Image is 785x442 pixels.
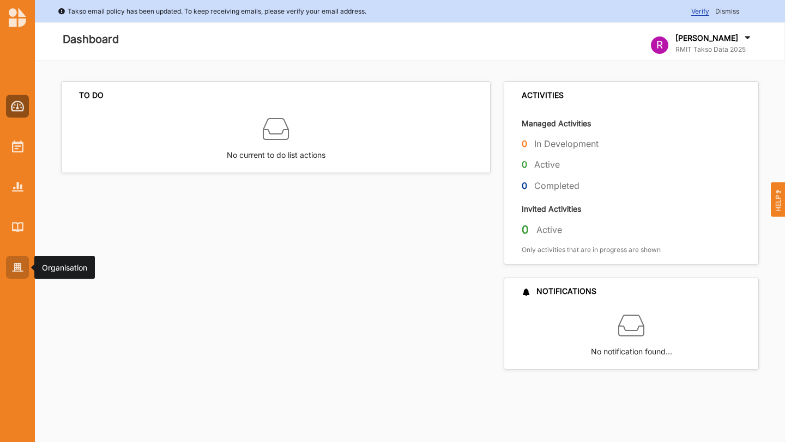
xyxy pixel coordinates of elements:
label: 0 [522,137,527,151]
div: NOTIFICATIONS [522,286,596,296]
label: In Development [534,138,599,150]
img: Organisation [12,263,23,272]
img: box [618,312,644,339]
a: Activities [6,135,29,158]
div: Organisation [42,262,87,273]
label: Only activities that are in progress are shown [522,245,661,254]
span: Dismiss [715,7,739,15]
label: Dashboard [63,30,119,48]
label: No current to do list actions [227,142,325,161]
div: R [651,36,668,54]
a: Organisation [6,256,29,279]
img: logo [9,8,26,27]
label: [PERSON_NAME] [675,33,738,43]
a: Library [6,216,29,238]
label: Completed [534,180,579,192]
label: Managed Activities [522,118,591,128]
img: Activities [12,140,23,152]
label: 0 [522,223,529,237]
label: Active [536,224,562,236]
span: Verify [691,7,709,16]
label: 0 [522,158,527,171]
img: box [263,116,289,142]
label: Invited Activities [522,204,581,214]
div: ACTIVITIES [522,90,564,100]
div: Takso email policy has been updated. To keep receiving emails, please verify your email address. [58,6,366,17]
label: RMIT Takso Data 2025 [675,45,753,54]
img: Dashboard [11,101,25,112]
a: Dashboard [6,95,29,118]
div: TO DO [79,90,104,100]
a: Reports [6,175,29,198]
label: 0 [522,179,527,193]
label: Active [534,159,560,170]
img: Reports [12,182,23,191]
label: No notification found… [591,339,672,358]
img: Library [12,222,23,231]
